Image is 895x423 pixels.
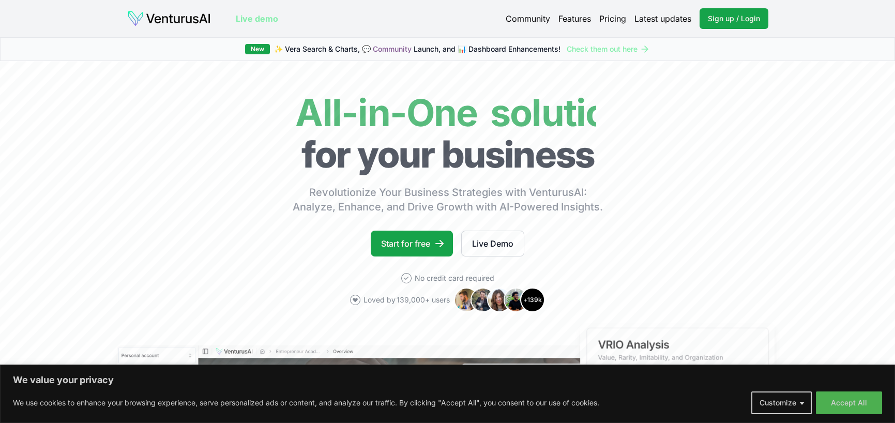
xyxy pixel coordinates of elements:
[454,288,479,312] img: Avatar 1
[634,12,691,25] a: Latest updates
[599,12,626,25] a: Pricing
[245,44,270,54] div: New
[373,44,412,53] a: Community
[461,231,524,256] a: Live Demo
[567,44,650,54] a: Check them out here
[558,12,591,25] a: Features
[506,12,550,25] a: Community
[816,391,882,414] button: Accept All
[708,13,760,24] span: Sign up / Login
[504,288,528,312] img: Avatar 4
[751,391,812,414] button: Customize
[700,8,768,29] a: Sign up / Login
[13,397,599,409] p: We use cookies to enhance your browsing experience, serve personalized ads or content, and analyz...
[487,288,512,312] img: Avatar 3
[471,288,495,312] img: Avatar 2
[127,10,211,27] img: logo
[274,44,560,54] span: ✨ Vera Search & Charts, 💬 Launch, and 📊 Dashboard Enhancements!
[371,231,453,256] a: Start for free
[13,374,882,386] p: We value your privacy
[236,12,278,25] a: Live demo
